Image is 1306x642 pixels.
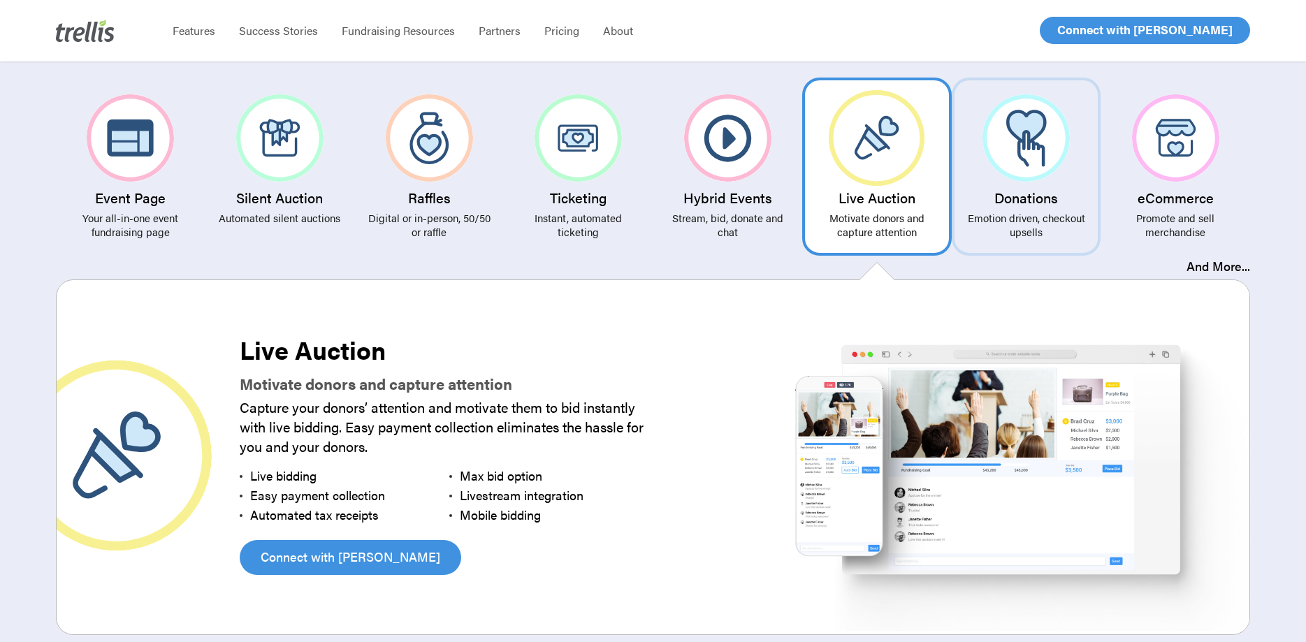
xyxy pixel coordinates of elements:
span: Max bid option [460,467,542,484]
a: Features [161,24,227,38]
a: Connect with [PERSON_NAME] [240,540,461,575]
a: Success Stories [227,24,330,38]
img: Live Auction [21,360,212,550]
span: Features [173,22,215,38]
a: And More... [1187,257,1250,275]
img: Donations [982,94,1070,182]
span: Live bidding [250,467,317,484]
img: Event Page [87,94,174,182]
a: Ticketing Instant, automated ticketing [504,78,653,256]
a: Partners [467,24,532,38]
a: Connect with [PERSON_NAME] [1040,17,1250,44]
span: Fundraising Resources [342,22,455,38]
h3: Raffles [364,190,494,205]
span: Pricing [544,22,579,38]
span: Connect with [PERSON_NAME] [1057,21,1233,38]
span: Partners [479,22,521,38]
img: Trellis [56,20,115,42]
a: Live Auction Motivate donors and capture attention [802,78,952,256]
img: Silent Auction [236,94,324,182]
p: Promote and sell merchandise [1110,211,1240,239]
h3: Event Page [66,190,196,205]
h3: Ticketing [514,190,644,205]
h3: Silent Auction [215,190,345,205]
span: Connect with [PERSON_NAME] [261,547,440,567]
img: Live Auction [741,272,1249,639]
h3: Hybrid Events [663,190,793,205]
p: Digital or in-person, 50/50 or raffle [364,211,494,239]
a: eCommerce Promote and sell merchandise [1101,78,1250,256]
a: Raffles Digital or in-person, 50/50 or raffle [354,78,504,256]
p: Instant, automated ticketing [514,211,644,239]
span: Mobile bidding [460,506,541,523]
p: Stream, bid, donate and chat [663,211,793,239]
a: Event Page Your all-in-one event fundraising page [56,78,205,256]
span: About [603,22,633,38]
h3: Live Auction [812,190,942,205]
img: eCommerce [1132,94,1219,182]
a: Fundraising Resources [330,24,467,38]
span: Easy payment collection [250,486,385,504]
img: Live Auction [829,90,925,187]
strong: Live Auction [240,331,386,367]
a: Pricing [532,24,591,38]
p: Emotion driven, checkout upsells [962,211,1091,239]
img: Hybrid Events [684,94,771,182]
h3: eCommerce [1110,190,1240,205]
a: Donations Emotion driven, checkout upsells [952,78,1101,256]
span: Livestream integration [460,486,583,504]
p: Automated silent auctions [215,211,345,225]
span: Success Stories [239,22,318,38]
span: Automated tax receipts [250,506,379,523]
h3: Donations [962,190,1091,205]
img: Ticketing [535,94,622,182]
a: Hybrid Events Stream, bid, donate and chat [653,78,803,256]
img: Raffles [386,94,473,182]
p: Your all-in-one event fundraising page [66,211,196,239]
span: Capture your donors’ attention and motivate them to bid instantly with live bidding. Easy payment... [240,397,644,456]
a: About [591,24,645,38]
strong: Motivate donors and capture attention [240,372,512,394]
p: Motivate donors and capture attention [812,211,942,239]
a: Silent Auction Automated silent auctions [205,78,355,242]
